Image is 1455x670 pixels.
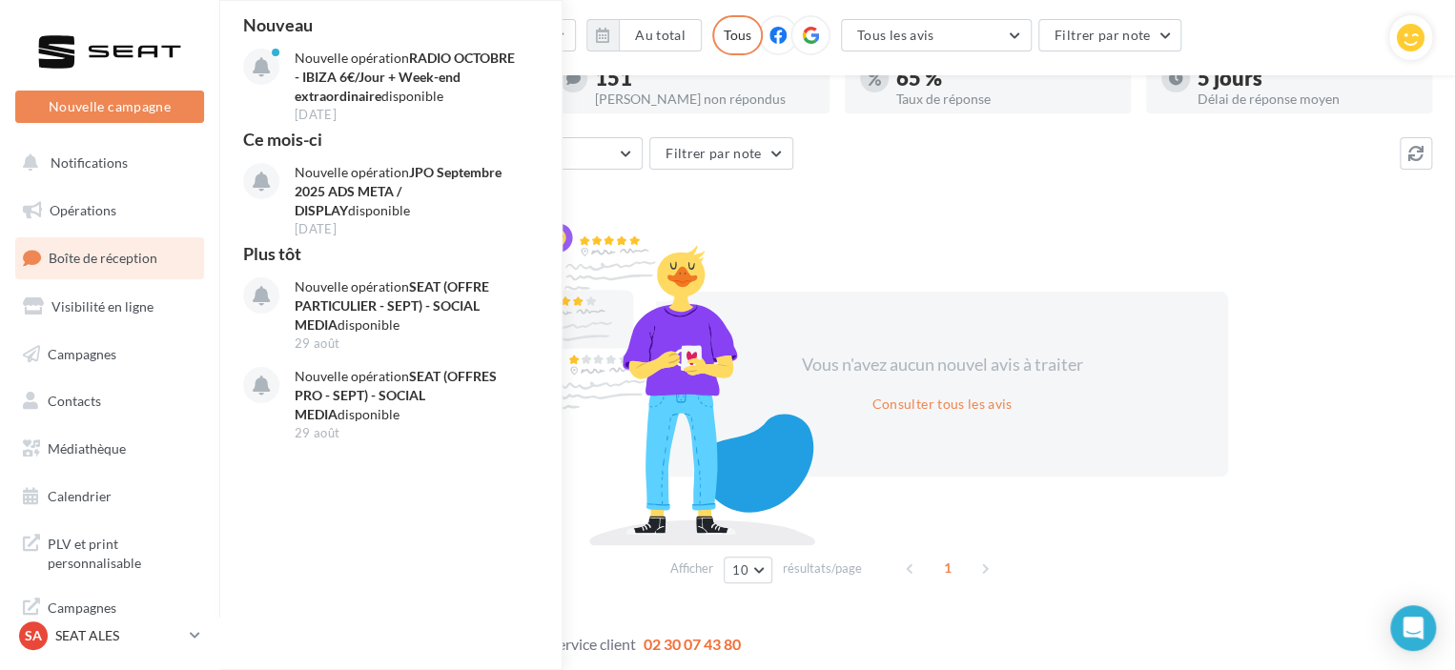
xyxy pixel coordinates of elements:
[11,523,208,579] a: PLV et print personnalisable
[1038,19,1182,51] button: Filtrer par note
[48,345,116,361] span: Campagnes
[11,381,208,421] a: Contacts
[550,635,636,653] span: Service client
[619,19,702,51] button: Au total
[15,618,204,654] a: SA SEAT ALES
[48,440,126,457] span: Médiathèque
[1198,68,1417,89] div: 5 jours
[51,298,154,315] span: Visibilité en ligne
[11,335,208,375] a: Campagnes
[51,154,128,171] span: Notifications
[55,626,182,645] p: SEAT ALES
[595,92,814,106] div: [PERSON_NAME] non répondus
[595,68,814,89] div: 151
[48,393,101,409] span: Contacts
[644,635,741,653] span: 02 30 07 43 80
[932,553,963,583] span: 1
[15,91,204,123] button: Nouvelle campagne
[11,191,208,231] a: Opérations
[25,626,42,645] span: SA
[48,595,196,636] span: Campagnes DataOnDemand
[49,250,157,266] span: Boîte de réception
[11,237,208,278] a: Boîte de réception
[11,587,208,643] a: Campagnes DataOnDemand
[649,137,793,170] button: Filtrer par note
[11,429,208,469] a: Médiathèque
[50,202,116,218] span: Opérations
[841,19,1032,51] button: Tous les avis
[11,143,200,183] button: Notifications
[896,92,1116,106] div: Taux de réponse
[1390,605,1436,651] div: Open Intercom Messenger
[670,559,713,578] span: Afficher
[48,531,196,572] span: PLV et print personnalisable
[778,353,1106,377] div: Vous n'avez aucun nouvel avis à traiter
[1198,92,1417,106] div: Délai de réponse moyen
[712,15,763,55] div: Tous
[732,562,748,578] span: 10
[11,287,208,327] a: Visibilité en ligne
[586,19,702,51] button: Au total
[896,68,1116,89] div: 65 %
[48,488,112,504] span: Calendrier
[864,393,1019,416] button: Consulter tous les avis
[11,477,208,517] a: Calendrier
[857,27,934,43] span: Tous les avis
[724,557,772,583] button: 10
[783,559,862,578] span: résultats/page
